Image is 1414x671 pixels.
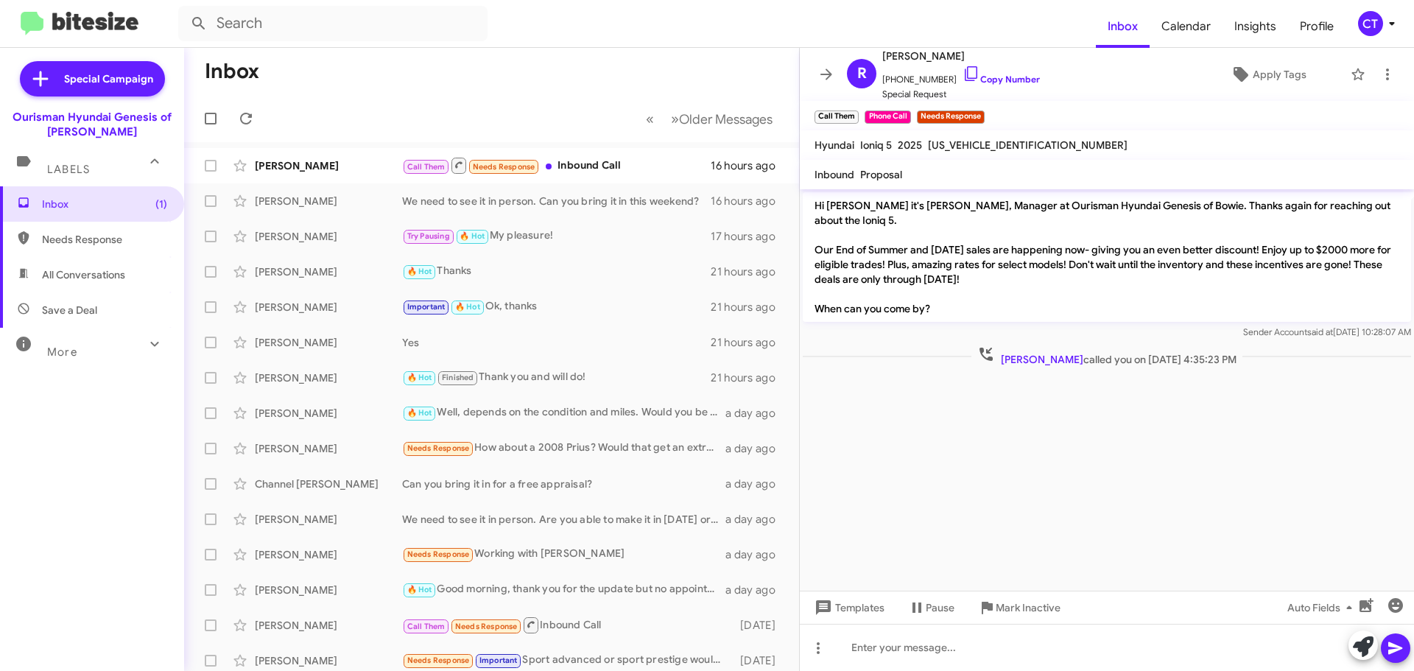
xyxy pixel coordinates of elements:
[860,168,902,181] span: Proposal
[255,512,402,527] div: [PERSON_NAME]
[442,373,474,382] span: Finished
[882,87,1040,102] span: Special Request
[857,62,867,85] span: R
[407,408,432,418] span: 🔥 Hot
[402,616,733,634] div: Inbound Call
[255,477,402,491] div: Channel [PERSON_NAME]
[1192,61,1343,88] button: Apply Tags
[407,549,470,559] span: Needs Response
[638,104,781,134] nav: Page navigation example
[255,335,402,350] div: [PERSON_NAME]
[407,373,432,382] span: 🔥 Hot
[455,302,480,312] span: 🔥 Hot
[407,302,446,312] span: Important
[1276,594,1370,621] button: Auto Fields
[800,594,896,621] button: Templates
[178,6,488,41] input: Search
[966,594,1072,621] button: Mark Inactive
[733,618,787,633] div: [DATE]
[402,581,725,598] div: Good morning, thank you for the update but no appointment was missed however , I did speak with [...
[711,229,787,244] div: 17 hours ago
[402,404,725,421] div: Well, depends on the condition and miles. Would you be looking to upgrade or just sell?
[711,264,787,279] div: 21 hours ago
[860,138,892,152] span: Ioniq 5
[402,652,733,669] div: Sport advanced or sport prestige would make it much more better
[42,267,125,282] span: All Conversations
[882,65,1040,87] span: [PHONE_NUMBER]
[815,110,859,124] small: Call Them
[1288,5,1346,48] a: Profile
[460,231,485,241] span: 🔥 Hot
[1243,326,1411,337] span: Sender Account [DATE] 10:28:07 AM
[473,162,535,172] span: Needs Response
[812,594,884,621] span: Templates
[711,300,787,315] div: 21 hours ago
[407,443,470,453] span: Needs Response
[255,264,402,279] div: [PERSON_NAME]
[733,653,787,668] div: [DATE]
[1096,5,1150,48] a: Inbox
[255,229,402,244] div: [PERSON_NAME]
[20,61,165,96] a: Special Campaign
[971,345,1242,367] span: called you on [DATE] 4:35:23 PM
[47,163,90,176] span: Labels
[255,406,402,421] div: [PERSON_NAME]
[402,369,711,386] div: Thank you and will do!
[255,194,402,208] div: [PERSON_NAME]
[725,547,787,562] div: a day ago
[402,440,725,457] div: How about a 2008 Prius? Would that get an extra 2K?
[637,104,663,134] button: Previous
[255,583,402,597] div: [PERSON_NAME]
[42,303,97,317] span: Save a Deal
[996,594,1060,621] span: Mark Inactive
[402,298,711,315] div: Ok, thanks
[711,370,787,385] div: 21 hours ago
[1223,5,1288,48] a: Insights
[402,156,711,175] div: Inbound Call
[679,111,773,127] span: Older Messages
[255,618,402,633] div: [PERSON_NAME]
[928,138,1128,152] span: [US_VEHICLE_IDENTIFICATION_NUMBER]
[725,583,787,597] div: a day ago
[402,263,711,280] div: Thanks
[255,158,402,173] div: [PERSON_NAME]
[803,192,1411,322] p: Hi [PERSON_NAME] it's [PERSON_NAME], Manager at Ourisman Hyundai Genesis of Bowie. Thanks again f...
[402,477,725,491] div: Can you bring it in for a free appraisal?
[1358,11,1383,36] div: CT
[1307,326,1333,337] span: said at
[155,197,167,211] span: (1)
[662,104,781,134] button: Next
[815,138,854,152] span: Hyundai
[646,110,654,128] span: «
[455,622,518,631] span: Needs Response
[882,47,1040,65] span: [PERSON_NAME]
[898,138,922,152] span: 2025
[407,162,446,172] span: Call Them
[42,232,167,247] span: Needs Response
[1150,5,1223,48] a: Calendar
[47,345,77,359] span: More
[1287,594,1358,621] span: Auto Fields
[255,441,402,456] div: [PERSON_NAME]
[865,110,910,124] small: Phone Call
[402,228,711,245] div: My pleasure!
[255,300,402,315] div: [PERSON_NAME]
[725,441,787,456] div: a day ago
[64,71,153,86] span: Special Campaign
[255,653,402,668] div: [PERSON_NAME]
[1253,61,1306,88] span: Apply Tags
[671,110,679,128] span: »
[402,512,725,527] div: We need to see it in person. Are you able to make it in [DATE] or [DATE]?
[711,158,787,173] div: 16 hours ago
[725,512,787,527] div: a day ago
[711,194,787,208] div: 16 hours ago
[479,656,518,665] span: Important
[926,594,954,621] span: Pause
[407,267,432,276] span: 🔥 Hot
[896,594,966,621] button: Pause
[725,477,787,491] div: a day ago
[402,194,711,208] div: We need to see it in person. Can you bring it in this weekend?
[402,335,711,350] div: Yes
